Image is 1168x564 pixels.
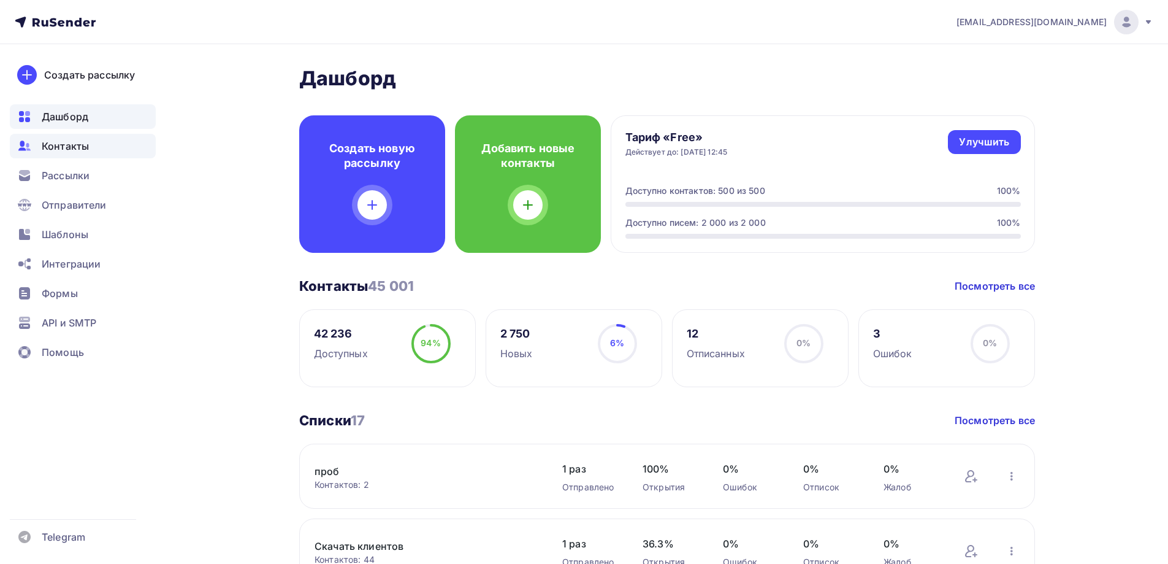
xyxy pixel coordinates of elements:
div: Контактов: 2 [315,479,538,491]
a: проб [315,464,523,479]
a: Формы [10,281,156,306]
span: 45 001 [368,278,414,294]
div: Ошибок [873,346,912,361]
h4: Тариф «Free» [625,130,728,145]
h4: Создать новую рассылку [319,141,426,171]
span: 0% [796,338,811,348]
span: 1 раз [562,462,618,476]
div: Открытия [643,481,698,493]
span: Помощь [42,345,84,360]
div: Новых [500,346,533,361]
div: Создать рассылку [44,68,135,82]
span: Отправители [42,198,107,212]
div: Доступных [314,346,368,361]
span: 17 [351,412,365,428]
span: 0% [983,338,997,348]
span: 0% [884,536,939,551]
div: 100% [997,217,1021,229]
div: 12 [687,326,745,341]
span: [EMAIL_ADDRESS][DOMAIN_NAME] [956,16,1107,28]
span: 0% [803,536,859,551]
a: Контакты [10,134,156,158]
div: 42 236 [314,326,368,341]
span: Дашборд [42,109,88,124]
h3: Контакты [299,277,414,295]
span: 6% [610,338,624,348]
div: 3 [873,326,912,341]
div: Ошибок [723,481,779,493]
span: 94% [421,338,440,348]
span: 0% [803,462,859,476]
div: 100% [997,185,1021,197]
h2: Дашборд [299,66,1035,91]
span: Формы [42,286,78,301]
div: Отправлено [562,481,618,493]
span: 0% [723,462,779,476]
span: API и SMTP [42,315,96,330]
div: Действует до: [DATE] 12:45 [625,147,728,157]
div: 2 750 [500,326,533,341]
span: Шаблоны [42,227,88,242]
a: Шаблоны [10,222,156,247]
span: Telegram [42,530,85,544]
span: Контакты [42,139,89,153]
h3: Списки [299,412,365,429]
a: Рассылки [10,163,156,188]
div: Жалоб [884,481,939,493]
div: Доступно писем: 2 000 из 2 000 [625,217,766,229]
div: Отписок [803,481,859,493]
span: Интеграции [42,257,101,271]
span: 36.3% [643,536,698,551]
span: 0% [884,462,939,476]
span: 1 раз [562,536,618,551]
div: Отписанных [687,346,745,361]
a: Посмотреть все [955,279,1035,293]
a: Скачать клиентов [315,539,523,554]
h4: Добавить новые контакты [475,141,581,171]
a: Посмотреть все [955,413,1035,428]
a: Отправители [10,193,156,217]
span: Рассылки [42,168,90,183]
div: Доступно контактов: 500 из 500 [625,185,765,197]
span: 0% [723,536,779,551]
a: [EMAIL_ADDRESS][DOMAIN_NAME] [956,10,1153,34]
div: Улучшить [959,135,1009,149]
span: 100% [643,462,698,476]
a: Дашборд [10,104,156,129]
